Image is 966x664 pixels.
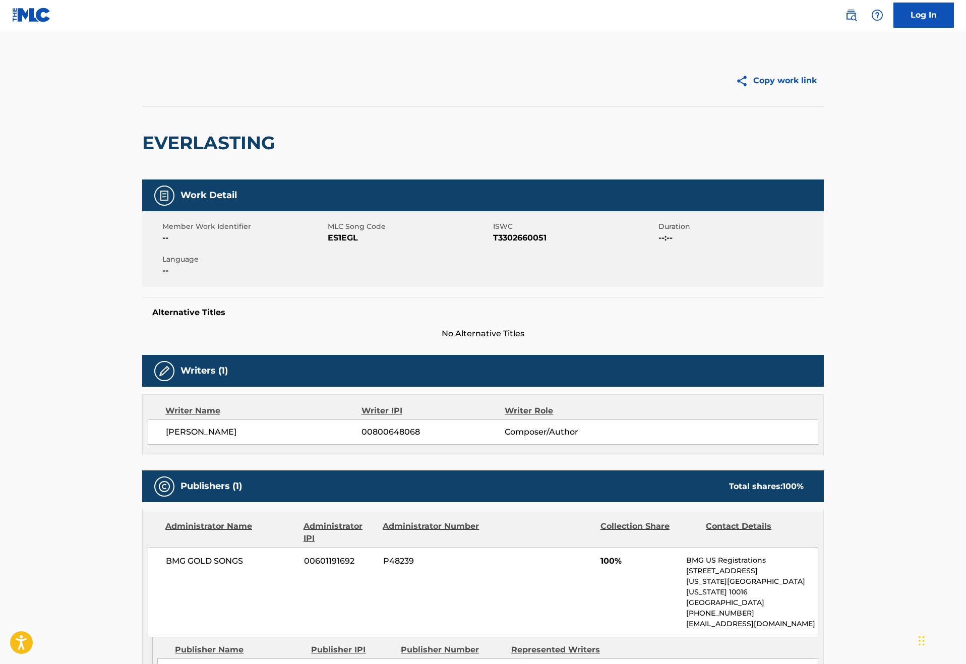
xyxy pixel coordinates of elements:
img: search [845,9,857,21]
div: Writer Name [165,405,361,417]
span: BMG GOLD SONGS [166,555,296,567]
span: T3302660051 [493,232,656,244]
span: Composer/Author [505,426,635,438]
p: [US_STATE][GEOGRAPHIC_DATA][US_STATE] 10016 [686,576,818,597]
span: MLC Song Code [328,221,491,232]
h5: Alternative Titles [152,308,814,318]
span: --:-- [658,232,821,244]
div: Writer Role [505,405,635,417]
span: Duration [658,221,821,232]
p: [PHONE_NUMBER] [686,608,818,619]
h5: Publishers (1) [180,480,242,492]
div: Administrator Number [383,520,480,545]
h5: Writers (1) [180,365,228,377]
p: [GEOGRAPHIC_DATA] [686,597,818,608]
a: Public Search [841,5,861,25]
span: -- [162,232,325,244]
img: Writers [158,365,170,377]
div: Administrator IPI [304,520,375,545]
span: P48239 [383,555,481,567]
div: Administrator Name [165,520,296,545]
span: 100 % [782,481,804,491]
p: [EMAIL_ADDRESS][DOMAIN_NAME] [686,619,818,629]
iframe: Chat Widget [916,616,966,664]
span: 00601191692 [304,555,376,567]
div: Publisher Number [401,644,504,656]
p: [STREET_ADDRESS] [686,566,818,576]
span: [PERSON_NAME] [166,426,361,438]
img: help [871,9,883,21]
img: Publishers [158,480,170,493]
a: Log In [893,3,954,28]
div: Collection Share [600,520,698,545]
div: Drag [919,626,925,656]
span: -- [162,265,325,277]
p: BMG US Registrations [686,555,818,566]
div: Contact Details [706,520,804,545]
h5: Work Detail [180,190,237,201]
h2: EVERLASTING [142,132,280,154]
span: Language [162,254,325,265]
span: ISWC [493,221,656,232]
div: Represented Writers [511,644,614,656]
div: Publisher IPI [311,644,393,656]
button: Copy work link [729,68,824,93]
span: 00800648068 [361,426,505,438]
img: Work Detail [158,190,170,202]
div: Writer IPI [361,405,505,417]
span: Member Work Identifier [162,221,325,232]
div: Publisher Name [175,644,304,656]
div: Total shares: [729,480,804,493]
img: Copy work link [736,75,753,87]
img: MLC Logo [12,8,51,22]
div: Help [867,5,887,25]
span: 100% [600,555,679,567]
span: ES1EGL [328,232,491,244]
span: No Alternative Titles [142,328,824,340]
